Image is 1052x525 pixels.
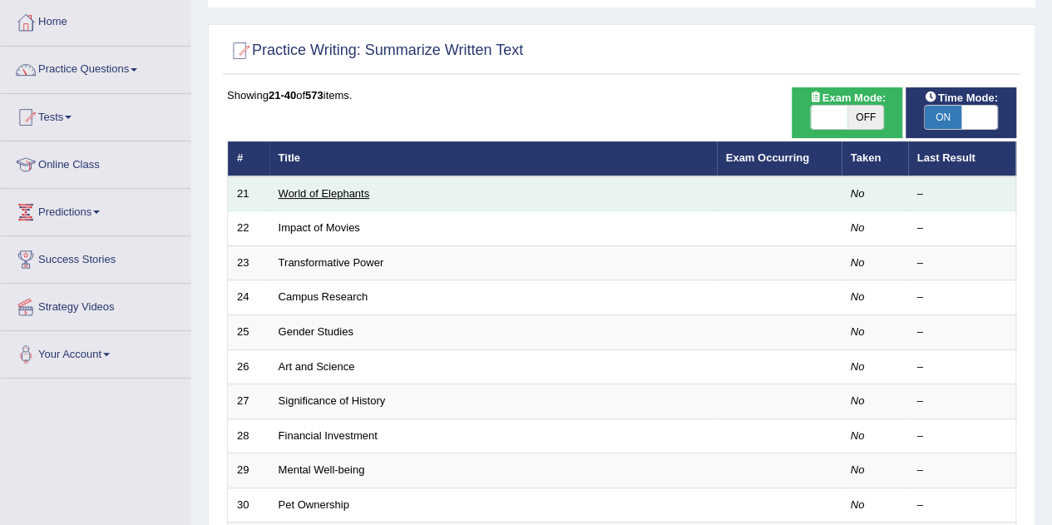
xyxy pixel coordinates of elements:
[851,221,865,234] em: No
[851,256,865,269] em: No
[228,419,269,453] td: 28
[917,498,1007,513] div: –
[228,315,269,350] td: 25
[851,429,865,442] em: No
[917,394,1007,409] div: –
[228,488,269,523] td: 30
[917,463,1007,478] div: –
[851,394,865,407] em: No
[851,463,865,476] em: No
[851,325,865,338] em: No
[1,331,190,373] a: Your Account
[851,498,865,511] em: No
[792,87,902,138] div: Show exams occurring in exams
[917,220,1007,236] div: –
[803,89,892,106] span: Exam Mode:
[917,428,1007,444] div: –
[1,236,190,278] a: Success Stories
[908,141,1016,176] th: Last Result
[847,106,884,129] span: OFF
[269,141,717,176] th: Title
[918,89,1005,106] span: Time Mode:
[917,290,1007,305] div: –
[279,394,386,407] a: Significance of History
[917,359,1007,375] div: –
[228,176,269,211] td: 21
[279,290,368,303] a: Campus Research
[925,106,961,129] span: ON
[279,187,370,200] a: World of Elephants
[228,384,269,419] td: 27
[279,221,360,234] a: Impact of Movies
[1,141,190,183] a: Online Class
[1,94,190,136] a: Tests
[726,151,809,164] a: Exam Occurring
[228,280,269,315] td: 24
[1,47,190,88] a: Practice Questions
[269,89,296,102] b: 21-40
[1,284,190,325] a: Strategy Videos
[917,186,1007,202] div: –
[279,325,353,338] a: Gender Studies
[227,87,1016,103] div: Showing of items.
[228,211,269,246] td: 22
[228,349,269,384] td: 26
[227,38,523,63] h2: Practice Writing: Summarize Written Text
[279,498,349,511] a: Pet Ownership
[851,360,865,373] em: No
[279,256,384,269] a: Transformative Power
[305,89,324,102] b: 573
[917,255,1007,271] div: –
[279,463,365,476] a: Mental Well-being
[228,141,269,176] th: #
[851,290,865,303] em: No
[279,360,355,373] a: Art and Science
[228,453,269,488] td: 29
[917,324,1007,340] div: –
[851,187,865,200] em: No
[279,429,378,442] a: Financial Investment
[842,141,908,176] th: Taken
[1,189,190,230] a: Predictions
[228,245,269,280] td: 23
